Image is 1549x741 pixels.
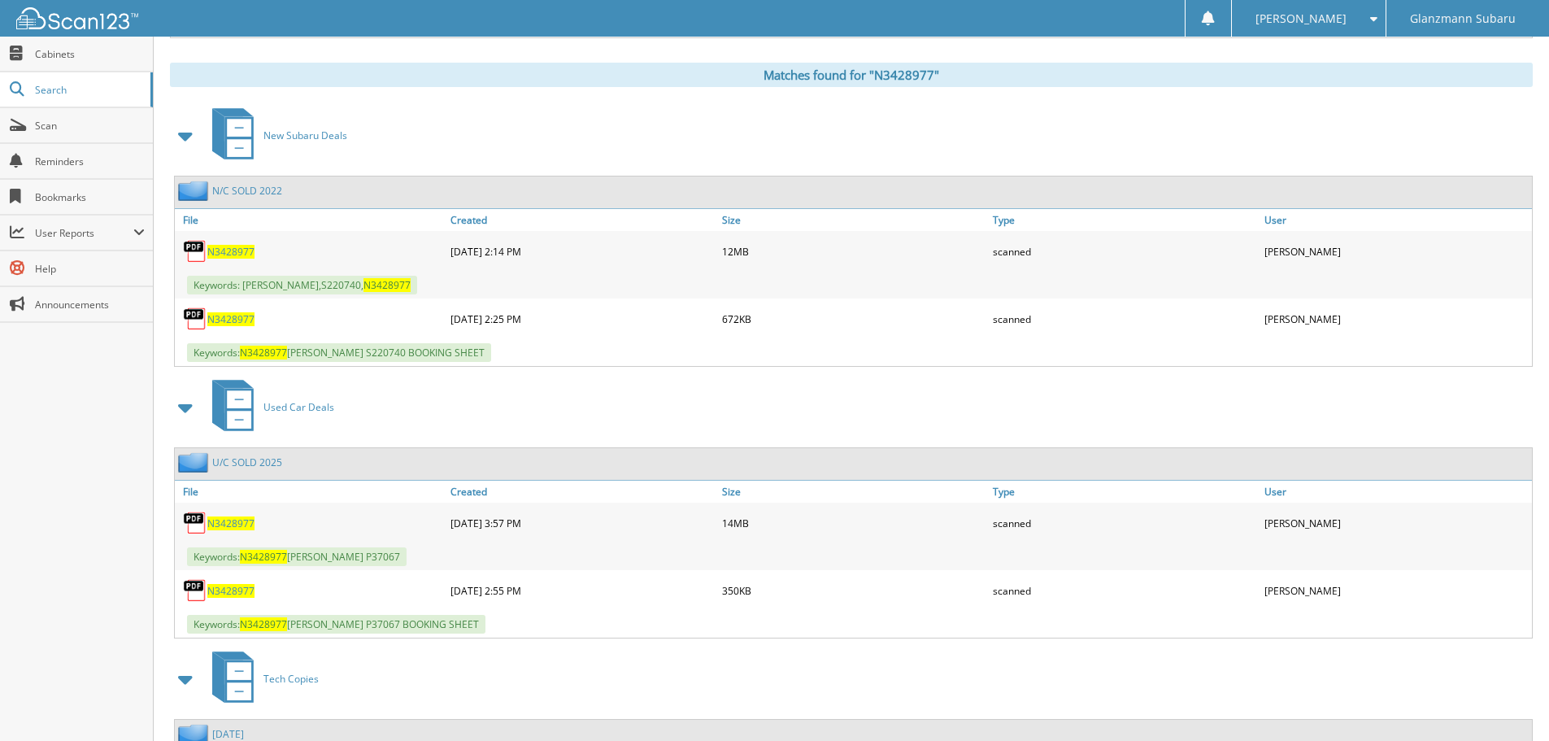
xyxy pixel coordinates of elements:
span: [PERSON_NAME] [1255,14,1347,24]
span: Tech Copies [263,672,319,686]
div: 350KB [718,574,990,607]
div: [PERSON_NAME] [1260,574,1532,607]
a: Used Car Deals [202,375,334,439]
a: N3428977 [207,245,255,259]
span: Keywords: [PERSON_NAME],S220740, [187,276,417,294]
span: N3428977 [240,617,287,631]
a: Tech Copies [202,647,319,711]
a: Size [718,209,990,231]
img: PDF.png [183,239,207,264]
div: [DATE] 2:25 PM [446,303,718,335]
a: N3428977 [207,584,255,598]
span: Keywords: [PERSON_NAME] P37067 BOOKING SHEET [187,615,485,634]
span: Used Car Deals [263,400,334,414]
a: U/C SOLD 2025 [212,455,282,469]
div: scanned [989,235,1260,268]
span: Glanzmann Subaru [1410,14,1516,24]
a: Created [446,209,718,231]
div: [PERSON_NAME] [1260,507,1532,539]
div: [DATE] 3:57 PM [446,507,718,539]
div: 12MB [718,235,990,268]
div: [PERSON_NAME] [1260,235,1532,268]
a: Created [446,481,718,503]
div: [PERSON_NAME] [1260,303,1532,335]
div: [DATE] 2:14 PM [446,235,718,268]
span: Search [35,83,142,97]
span: New Subaru Deals [263,129,347,142]
img: PDF.png [183,578,207,603]
span: N3428977 [240,346,287,360]
a: File [175,209,446,231]
img: scan123-logo-white.svg [16,7,138,29]
span: User Reports [35,226,133,240]
span: Keywords: [PERSON_NAME] P37067 [187,547,407,566]
a: N3428977 [207,517,255,530]
img: folder2.png [178,181,212,201]
span: Scan [35,119,145,133]
a: File [175,481,446,503]
iframe: Chat Widget [1468,663,1549,741]
a: [DATE] [212,727,244,741]
span: N3428977 [240,550,287,564]
span: Reminders [35,155,145,168]
a: Size [718,481,990,503]
div: 14MB [718,507,990,539]
a: Type [989,209,1260,231]
span: Keywords: [PERSON_NAME] S220740 BOOKING SHEET [187,343,491,362]
img: PDF.png [183,511,207,535]
div: scanned [989,303,1260,335]
div: [DATE] 2:55 PM [446,574,718,607]
div: scanned [989,507,1260,539]
div: scanned [989,574,1260,607]
a: Type [989,481,1260,503]
div: 672KB [718,303,990,335]
span: Cabinets [35,47,145,61]
a: User [1260,209,1532,231]
a: New Subaru Deals [202,103,347,168]
a: N/C SOLD 2022 [212,184,282,198]
span: N3428977 [363,278,411,292]
span: Bookmarks [35,190,145,204]
a: N3428977 [207,312,255,326]
span: Announcements [35,298,145,312]
a: User [1260,481,1532,503]
img: PDF.png [183,307,207,331]
div: Matches found for "N3428977" [170,63,1533,87]
span: Help [35,262,145,276]
img: folder2.png [178,452,212,473]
